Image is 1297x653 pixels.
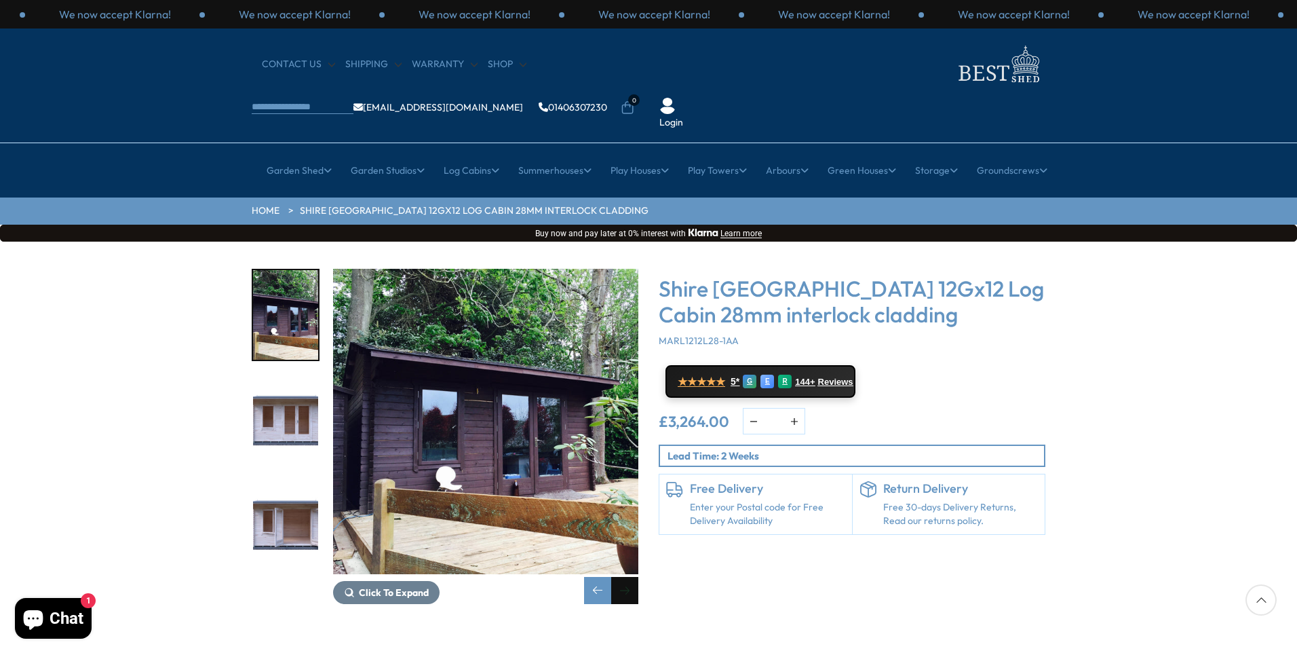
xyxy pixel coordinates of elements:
span: Reviews [818,377,853,388]
div: 3 / 3 [744,7,924,22]
a: Login [659,116,683,130]
a: Play Towers [688,153,747,187]
p: Free 30-days Delivery Returns, Read our returns policy. [883,501,1039,527]
a: Summerhouses [518,153,592,187]
p: We now accept Klarna! [419,7,530,22]
div: 16 / 18 [333,269,638,604]
p: We now accept Klarna! [239,7,351,22]
a: ★★★★★ 5* G E R 144+ Reviews [665,365,855,398]
p: We now accept Klarna! [1138,7,1250,22]
h3: Shire [GEOGRAPHIC_DATA] 12Gx12 Log Cabin 28mm interlock cladding [659,276,1045,328]
a: Enter your Postal code for Free Delivery Availability [690,501,845,527]
div: 16 / 18 [252,269,320,362]
div: 18 / 18 [252,481,320,574]
a: Log Cabins [444,153,499,187]
button: Click To Expand [333,581,440,604]
div: Next slide [611,577,638,604]
div: 2 / 3 [25,7,205,22]
h6: Free Delivery [690,481,845,496]
a: Warranty [412,58,478,71]
a: Garden Studios [351,153,425,187]
a: 01406307230 [539,102,607,112]
span: MARL1212L28-1AA [659,335,739,347]
a: Green Houses [828,153,896,187]
a: CONTACT US [262,58,335,71]
div: G [743,375,756,388]
a: Shipping [345,58,402,71]
div: 3 / 3 [205,7,385,22]
p: We now accept Klarna! [598,7,710,22]
span: ★★★★★ [678,375,725,388]
img: logo [950,42,1045,86]
a: 0 [621,101,634,115]
span: 144+ [795,377,815,388]
div: Previous slide [584,577,611,604]
a: Shop [488,58,526,71]
inbox-online-store-chat: Shopify online store chat [11,598,96,642]
p: We now accept Klarna! [778,7,890,22]
h6: Return Delivery [883,481,1039,496]
a: Garden Shed [267,153,332,187]
span: 0 [628,94,640,106]
div: E [760,375,774,388]
a: Shire [GEOGRAPHIC_DATA] 12Gx12 Log Cabin 28mm interlock cladding [300,204,648,218]
a: Play Houses [611,153,669,187]
span: Click To Expand [359,586,429,599]
img: Marlborough12gx12_open_white_0000_5fb43c91-d2aa-4dc9-87e9-0d23bc789a69_200x200.jpg [253,483,318,573]
p: We now accept Klarna! [59,7,171,22]
div: 1 / 3 [385,7,564,22]
ins: £3,264.00 [659,414,729,429]
img: User Icon [659,98,676,114]
img: Marlborough12gx12__white_0000_2a6fe599-e600-49f0-9a53-57bd9b8651ae_200x200.jpg [253,376,318,466]
p: We now accept Klarna! [958,7,1070,22]
a: Storage [915,153,958,187]
a: Groundscrews [977,153,1047,187]
a: Arbours [766,153,809,187]
div: 17 / 18 [252,375,320,468]
div: 1 / 3 [924,7,1104,22]
img: Marlborough_5_2e47c216-2484-4b3c-8acf-810f5473f43b_200x200.jpg [253,270,318,360]
div: 2 / 3 [564,7,744,22]
p: Lead Time: 2 Weeks [667,449,1044,463]
a: HOME [252,204,279,218]
img: Shire Marlborough 12Gx12 Log Cabin 28mm interlock cladding - Best Shed [333,269,638,574]
a: [EMAIL_ADDRESS][DOMAIN_NAME] [353,102,523,112]
div: 2 / 3 [1104,7,1283,22]
div: R [778,375,792,388]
